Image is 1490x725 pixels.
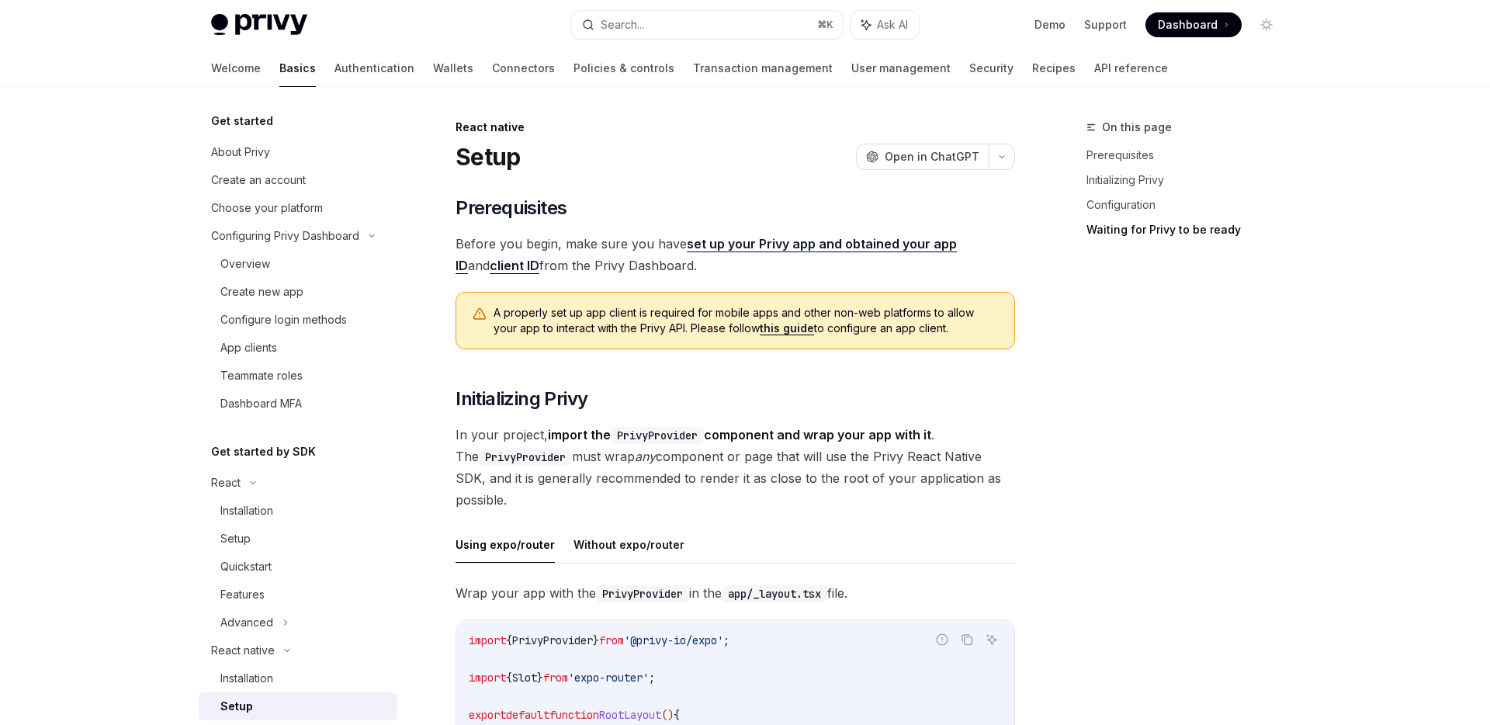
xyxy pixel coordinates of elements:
[220,394,302,413] div: Dashboard MFA
[1145,12,1242,37] a: Dashboard
[211,143,270,161] div: About Privy
[220,366,303,385] div: Teammate roles
[199,525,397,553] a: Setup
[760,321,814,335] a: this guide
[199,194,397,222] a: Choose your platform
[220,669,273,688] div: Installation
[1086,217,1291,242] a: Waiting for Privy to be ready
[1254,12,1279,37] button: Toggle dark mode
[599,633,624,647] span: from
[571,11,843,39] button: Search...⌘K
[851,11,919,39] button: Ask AI
[817,19,833,31] span: ⌘ K
[456,143,520,171] h1: Setup
[199,390,397,418] a: Dashboard MFA
[492,50,555,87] a: Connectors
[211,50,261,87] a: Welcome
[877,17,908,33] span: Ask AI
[1086,193,1291,217] a: Configuration
[199,250,397,278] a: Overview
[543,671,568,685] span: from
[220,310,347,329] div: Configure login methods
[596,585,689,602] code: PrivyProvider
[548,427,931,442] strong: import the component and wrap your app with it
[512,633,593,647] span: PrivyProvider
[969,50,1014,87] a: Security
[211,14,307,36] img: light logo
[199,138,397,166] a: About Privy
[211,442,316,461] h5: Get started by SDK
[479,449,572,466] code: PrivyProvider
[957,630,977,650] button: Copy the contents from the code block
[573,50,674,87] a: Policies & controls
[456,233,1015,276] span: Before you begin, make sure you have and from the Privy Dashboard.
[1084,17,1127,33] a: Support
[279,50,316,87] a: Basics
[494,305,999,336] span: A properly set up app client is required for mobile apps and other non-web platforms to allow you...
[211,474,241,492] div: React
[549,708,599,722] span: function
[624,633,723,647] span: '@privy-io/expo'
[220,529,251,548] div: Setup
[723,633,729,647] span: ;
[211,199,323,217] div: Choose your platform
[599,708,661,722] span: RootLayout
[199,581,397,609] a: Features
[469,671,506,685] span: import
[469,708,506,722] span: export
[199,553,397,581] a: Quickstart
[456,582,1015,604] span: Wrap your app with the in the file.
[456,236,957,274] a: set up your Privy app and obtained your app ID
[211,641,275,660] div: React native
[635,449,656,464] em: any
[220,613,273,632] div: Advanced
[1094,50,1168,87] a: API reference
[649,671,655,685] span: ;
[199,692,397,720] a: Setup
[885,149,979,165] span: Open in ChatGPT
[199,497,397,525] a: Installation
[593,633,599,647] span: }
[199,306,397,334] a: Configure login methods
[601,16,644,34] div: Search...
[1032,50,1076,87] a: Recipes
[220,697,253,716] div: Setup
[1086,143,1291,168] a: Prerequisites
[334,50,414,87] a: Authentication
[568,671,649,685] span: 'expo-router'
[199,278,397,306] a: Create new app
[199,664,397,692] a: Installation
[506,671,512,685] span: {
[661,708,674,722] span: ()
[537,671,543,685] span: }
[1034,17,1066,33] a: Demo
[211,112,273,130] h5: Get started
[1102,118,1172,137] span: On this page
[506,633,512,647] span: {
[199,362,397,390] a: Teammate roles
[456,120,1015,135] div: React native
[220,557,272,576] div: Quickstart
[220,501,273,520] div: Installation
[456,424,1015,511] span: In your project, . The must wrap component or page that will use the Privy React Native SDK, and ...
[851,50,951,87] a: User management
[856,144,989,170] button: Open in ChatGPT
[506,708,549,722] span: default
[220,283,303,301] div: Create new app
[199,166,397,194] a: Create an account
[220,255,270,273] div: Overview
[1086,168,1291,193] a: Initializing Privy
[199,334,397,362] a: App clients
[469,633,506,647] span: import
[693,50,833,87] a: Transaction management
[472,307,487,322] svg: Warning
[512,671,537,685] span: Slot
[674,708,680,722] span: {
[220,338,277,357] div: App clients
[490,258,539,274] a: client ID
[456,526,555,563] button: Using expo/router
[932,630,952,650] button: Report incorrect code
[722,585,827,602] code: app/_layout.tsx
[611,427,704,444] code: PrivyProvider
[1158,17,1218,33] span: Dashboard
